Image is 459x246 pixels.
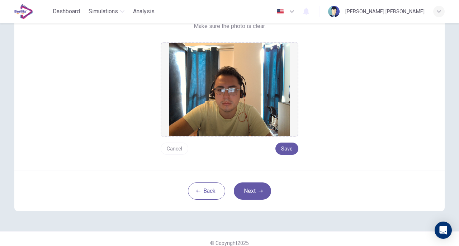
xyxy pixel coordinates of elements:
[14,4,50,19] a: EduSynch logo
[161,143,188,155] button: Cancel
[53,7,80,16] span: Dashboard
[194,22,266,31] span: Make sure the photo is clear.
[328,6,340,17] img: Profile picture
[169,43,290,136] img: preview screemshot
[14,4,33,19] img: EduSynch logo
[234,182,271,200] button: Next
[188,182,225,200] button: Back
[275,143,298,155] button: Save
[133,7,155,16] span: Analysis
[345,7,425,16] div: [PERSON_NAME] [PERSON_NAME]
[435,222,452,239] div: Open Intercom Messenger
[210,240,249,246] span: © Copyright 2025
[86,5,127,18] button: Simulations
[89,7,118,16] span: Simulations
[276,9,285,14] img: en
[130,5,157,18] button: Analysis
[50,5,83,18] button: Dashboard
